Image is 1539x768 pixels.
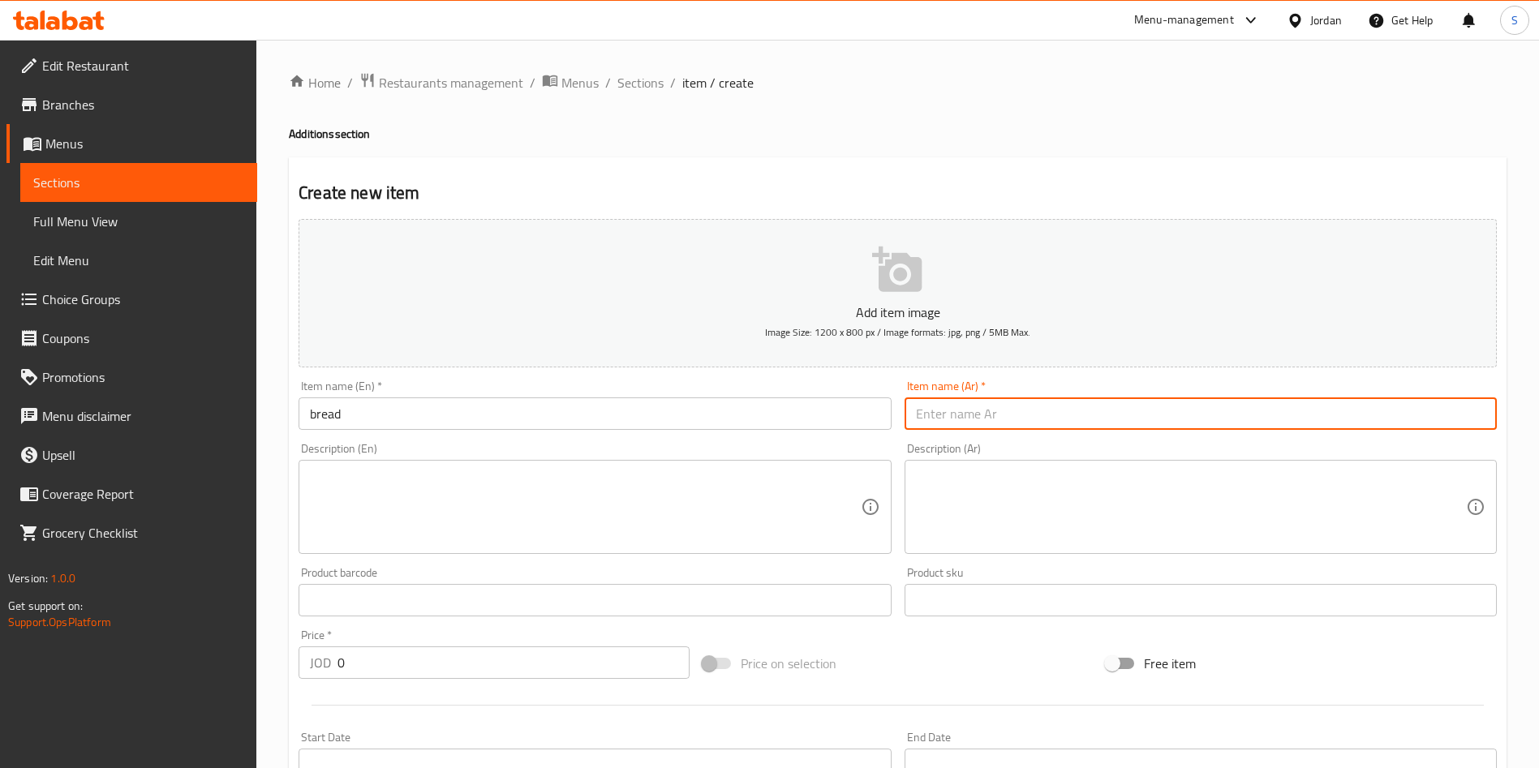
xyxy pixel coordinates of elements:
a: Branches [6,85,257,124]
a: Menus [542,72,599,93]
span: Price on selection [741,654,836,673]
a: Menu disclaimer [6,397,257,435]
li: / [530,73,535,92]
div: Menu-management [1134,11,1234,30]
span: item / create [682,73,754,92]
span: Sections [33,173,244,192]
h4: Additions section [289,126,1507,142]
h2: Create new item [299,181,1497,205]
a: Promotions [6,358,257,397]
input: Please enter product barcode [299,584,891,616]
div: Jordan [1310,11,1342,29]
a: Edit Restaurant [6,46,257,85]
span: Full Menu View [33,212,244,231]
a: Home [289,73,341,92]
span: Promotions [42,367,244,387]
a: Menus [6,124,257,163]
input: Please enter price [337,646,690,679]
span: Edit Restaurant [42,56,244,75]
span: Edit Menu [33,251,244,270]
a: Grocery Checklist [6,513,257,552]
span: Free item [1144,654,1196,673]
p: JOD [310,653,331,672]
nav: breadcrumb [289,72,1507,93]
span: Choice Groups [42,290,244,309]
a: Coupons [6,319,257,358]
input: Please enter product sku [905,584,1497,616]
input: Enter name En [299,397,891,430]
span: Restaurants management [379,73,523,92]
a: Full Menu View [20,202,257,241]
a: Support.OpsPlatform [8,611,111,633]
a: Upsell [6,435,257,474]
span: Branches [42,95,244,114]
li: / [670,73,676,92]
span: Coupons [42,328,244,348]
span: Image Size: 1200 x 800 px / Image formats: jpg, png / 5MB Max. [765,323,1030,341]
span: 1.0.0 [50,568,75,589]
a: Coverage Report [6,474,257,513]
span: Version: [8,568,48,589]
span: Menus [561,73,599,92]
a: Sections [20,163,257,202]
a: Restaurants management [359,72,523,93]
li: / [605,73,611,92]
li: / [347,73,353,92]
a: Sections [617,73,664,92]
button: Add item imageImage Size: 1200 x 800 px / Image formats: jpg, png / 5MB Max. [299,219,1497,367]
a: Edit Menu [20,241,257,280]
span: S [1511,11,1518,29]
span: Coverage Report [42,484,244,504]
p: Add item image [324,302,1472,322]
span: Menu disclaimer [42,406,244,426]
span: Upsell [42,445,244,465]
span: Grocery Checklist [42,523,244,543]
span: Menus [45,134,244,153]
input: Enter name Ar [905,397,1497,430]
a: Choice Groups [6,280,257,319]
span: Get support on: [8,595,83,616]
